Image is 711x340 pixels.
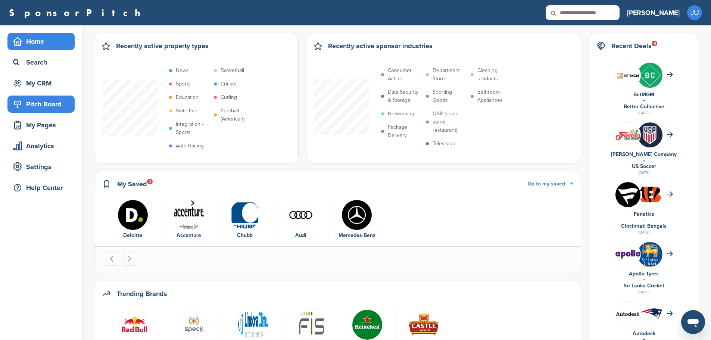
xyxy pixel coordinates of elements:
[161,200,217,240] div: 2 of 5
[277,200,325,240] a: Jadqeuxl 400x400 Audi
[408,309,439,340] img: Data
[624,103,664,110] a: Better Collective
[433,88,467,105] p: Sporting Goods
[296,309,326,340] img: Fis
[109,309,160,339] a: Red bull logo
[615,312,640,316] img: Data
[11,77,75,90] div: My CRM
[7,158,75,175] a: Settings
[637,185,662,203] img: Data?1415808195
[333,200,381,240] a: 4mxt8vfk 400x400 Mercedes-Benz
[388,88,422,105] p: Data Security & Storage
[273,200,329,240] div: 4 of 5
[11,118,75,132] div: My Pages
[643,217,645,223] a: +
[343,309,392,339] a: It8hno31 400x400
[7,179,75,196] a: Help Center
[637,242,662,267] img: Open uri20141112 64162 1b628ae?1415808232
[165,200,213,240] a: Data Accenture
[621,223,667,229] a: Cincinnati Bengals
[528,181,565,187] span: Go to my saved
[109,231,157,240] div: Deloitte
[615,250,640,259] img: Data
[633,91,654,98] a: BetMGM
[7,116,75,134] a: My Pages
[528,180,573,188] a: Go to my saved
[221,66,244,75] p: Basketball
[117,179,147,189] h2: My Saved
[333,231,381,240] div: Mercedes-Benz
[11,56,75,69] div: Search
[633,330,655,337] a: Autodesk
[615,69,640,81] img: Screen shot 2020 11 05 at 10.46.00 am
[238,309,268,340] img: Logo
[287,309,335,339] a: Fis
[342,200,372,230] img: 4mxt8vfk 400x400
[117,288,167,299] h2: Trending Brands
[611,41,652,51] h2: Recent Deals
[105,252,119,266] button: Go to last slide
[687,5,702,20] span: JU
[176,120,210,137] p: Integration - Sports
[109,200,157,240] a: 6arvzd p 400x400 Deloitte
[624,283,664,289] a: Sri Lanka Cricket
[388,66,422,83] p: Consumer Airline
[7,75,75,92] a: My CRM
[11,35,75,48] div: Home
[168,309,219,339] a: Data
[634,211,654,217] a: Fanatics
[632,163,656,169] a: US Soccer
[221,107,255,123] p: Football (American)
[637,308,662,319] img: Data?1415811651
[615,129,640,141] img: Ferrara candy logo
[221,200,269,240] a: Data Chubb
[178,309,209,340] img: Data
[217,200,273,240] div: 3 of 5
[227,309,279,339] a: Logo
[221,231,269,240] div: Chubb
[176,142,204,150] p: Auto Racing
[277,231,325,240] div: Audi
[122,252,136,266] button: Next slide
[352,309,383,340] img: It8hno31 400x400
[433,66,467,83] p: Department Store
[596,169,691,176] div: [DATE]
[477,88,512,105] p: Bathroom Appliances
[221,93,237,102] p: Curling
[176,66,189,75] p: News
[116,41,209,51] h2: Recently active property types
[637,122,662,147] img: whvs id 400x400
[7,54,75,71] a: Search
[477,66,512,83] p: Cleaning products
[11,181,75,194] div: Help Center
[627,4,680,21] a: [PERSON_NAME]
[681,310,705,334] iframe: Button to launch messaging window
[629,271,659,277] a: Apollo Tyres
[643,277,645,283] a: +
[11,97,75,111] div: Pitch Board
[165,231,213,240] div: Accenture
[119,309,150,340] img: Red bull logo
[176,80,191,88] p: Sports
[176,107,197,115] p: State Fair
[328,41,433,51] h2: Recently active sponsor industries
[637,63,662,88] img: Inc kuuz 400x400
[118,200,148,230] img: 6arvzd p 400x400
[433,140,455,148] p: Television
[388,123,422,140] p: Package Delivery
[596,289,691,296] div: [DATE]
[596,110,691,116] div: [DATE]
[230,200,260,230] img: Data
[652,41,657,46] div: 11
[147,179,153,184] div: 2
[596,229,691,236] div: [DATE]
[176,93,199,102] p: Education
[7,96,75,113] a: Pitch Board
[221,80,237,88] p: Cricket
[643,157,645,163] a: +
[7,137,75,155] a: Analytics
[433,110,467,134] p: QSR (quick serve restaurant)
[611,151,677,157] a: [PERSON_NAME] Company
[627,7,680,18] h3: [PERSON_NAME]
[174,200,204,230] img: Data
